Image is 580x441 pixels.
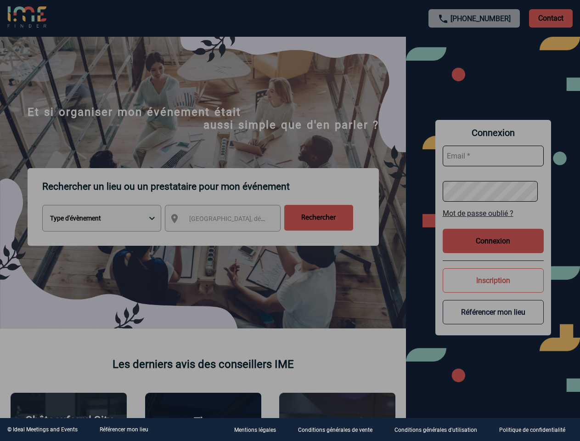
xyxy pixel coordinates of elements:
[291,425,387,434] a: Conditions générales de vente
[394,427,477,434] p: Conditions générales d'utilisation
[234,427,276,434] p: Mentions légales
[499,427,565,434] p: Politique de confidentialité
[227,425,291,434] a: Mentions légales
[298,427,372,434] p: Conditions générales de vente
[7,426,78,433] div: © Ideal Meetings and Events
[100,426,148,433] a: Référencer mon lieu
[387,425,492,434] a: Conditions générales d'utilisation
[492,425,580,434] a: Politique de confidentialité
